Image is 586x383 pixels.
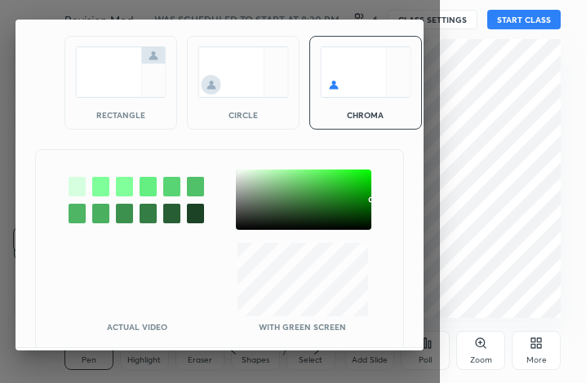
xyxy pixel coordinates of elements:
div: chroma [333,111,398,119]
div: Zoom [470,356,492,364]
div: rectangle [88,111,153,119]
img: circleScreenIcon.acc0effb.svg [198,46,289,98]
p: Actual Video [107,323,167,331]
img: chromaScreenIcon.c19ab0a0.svg [320,46,411,98]
p: With green screen [259,323,346,331]
div: More [526,356,547,364]
img: normalScreenIcon.ae25ed63.svg [75,46,166,98]
button: START CLASS [487,10,561,29]
div: circle [211,111,276,119]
